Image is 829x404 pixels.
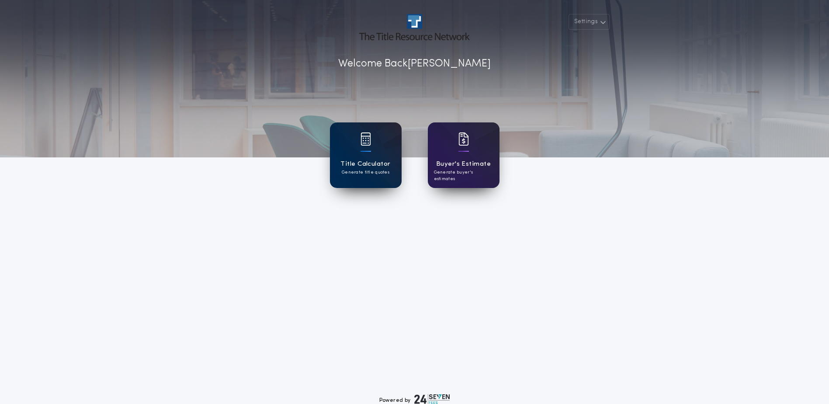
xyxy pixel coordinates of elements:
[436,159,491,169] h1: Buyer's Estimate
[330,122,402,188] a: card iconTitle CalculatorGenerate title quotes
[340,159,390,169] h1: Title Calculator
[569,14,610,30] button: Settings
[338,56,491,72] p: Welcome Back [PERSON_NAME]
[434,169,493,182] p: Generate buyer's estimates
[361,132,371,146] img: card icon
[342,169,389,176] p: Generate title quotes
[458,132,469,146] img: card icon
[359,14,469,40] img: account-logo
[428,122,499,188] a: card iconBuyer's EstimateGenerate buyer's estimates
